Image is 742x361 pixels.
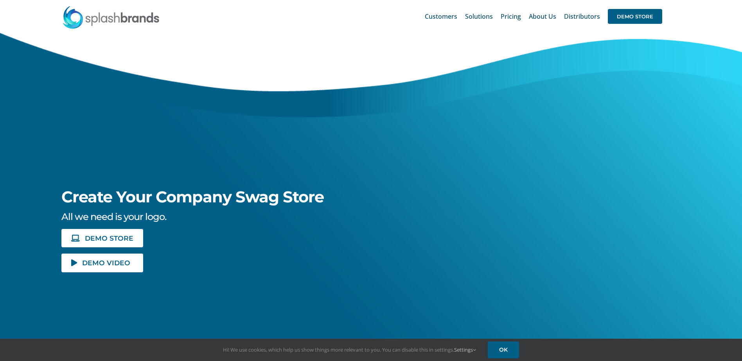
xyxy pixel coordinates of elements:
[564,13,600,20] span: Distributors
[608,4,662,29] a: DEMO STORE
[62,5,160,29] img: SplashBrands.com Logo
[454,346,476,353] a: Settings
[488,341,519,358] a: OK
[85,235,133,241] span: DEMO STORE
[608,9,662,24] span: DEMO STORE
[61,187,324,206] span: Create Your Company Swag Store
[501,13,521,20] span: Pricing
[425,4,457,29] a: Customers
[425,13,457,20] span: Customers
[564,4,600,29] a: Distributors
[61,211,166,222] span: All we need is your logo.
[529,13,556,20] span: About Us
[61,229,143,247] a: DEMO STORE
[465,13,493,20] span: Solutions
[223,346,476,353] span: Hi! We use cookies, which help us show things more relevant to you. You can disable this in setti...
[82,259,130,266] span: DEMO VIDEO
[425,4,662,29] nav: Main Menu
[501,4,521,29] a: Pricing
